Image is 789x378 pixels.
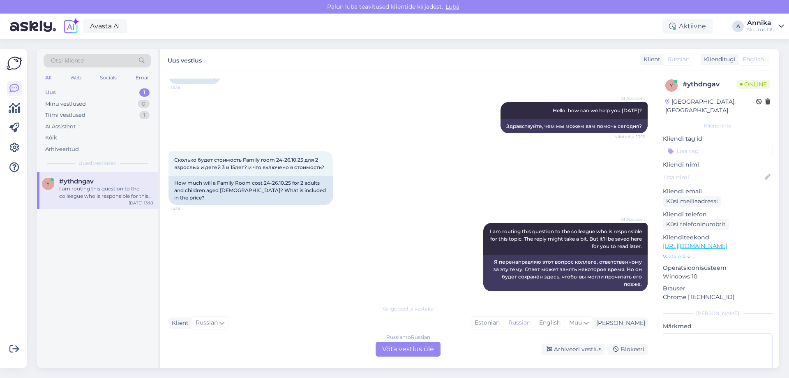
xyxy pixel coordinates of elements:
[569,319,582,326] span: Muu
[663,219,729,230] div: Küsi telefoninumbrit
[670,82,673,88] span: y
[134,72,151,83] div: Email
[640,55,660,64] div: Klient
[737,80,770,89] span: Online
[663,173,763,182] input: Lisa nimi
[174,157,324,170] span: Сколько будет стоимость Family room 24-26.10.25 для 2 взрослых и детей 3 и 15лет? и что включено ...
[747,20,784,33] a: AnnikaNoorus OÜ
[78,160,117,167] span: Uued vestlused
[62,18,80,35] img: explore-ai
[663,196,721,207] div: Küsi meiliaadressi
[663,310,773,317] div: [PERSON_NAME]
[168,54,202,65] label: Uus vestlus
[663,122,773,130] div: Kliendi info
[663,322,773,331] p: Märkmed
[593,319,645,327] div: [PERSON_NAME]
[663,135,773,143] p: Kliendi tag'id
[542,344,605,355] div: Arhiveeri vestlus
[667,55,690,64] span: Russian
[732,21,744,32] div: A
[45,111,85,119] div: Tiimi vestlused
[663,293,773,301] p: Chrome [TECHNICAL_ID]
[504,317,535,329] div: Russian
[483,255,648,291] div: Я перенаправляю этот вопрос коллеге, ответственному за эту тему. Ответ может занять некоторое вре...
[168,176,333,205] div: How much will a Family Room cost 24-26.10.25 for 2 adults and children aged [DEMOGRAPHIC_DATA]? W...
[83,19,127,33] a: Avasta AI
[59,178,94,185] span: #ythdngav
[196,318,218,327] span: Russian
[614,134,645,140] span: Nähtud ✓ 13:16
[45,88,56,97] div: Uus
[663,284,773,293] p: Brauser
[443,3,462,10] span: Luba
[683,79,737,89] div: # ythdngav
[171,205,202,211] span: 13:18
[139,88,150,97] div: 1
[614,292,645,298] span: 13:18
[743,55,764,64] span: English
[535,317,565,329] div: English
[45,123,76,131] div: AI Assistent
[747,26,775,33] div: Noorus OÜ
[45,134,57,142] div: Kõik
[665,97,756,115] div: [GEOGRAPHIC_DATA], [GEOGRAPHIC_DATA]
[45,145,79,153] div: Arhiveeritud
[663,187,773,196] p: Kliendi email
[663,145,773,157] input: Lisa tag
[663,272,773,281] p: Windows 10
[44,72,53,83] div: All
[663,264,773,272] p: Operatsioonisüsteem
[663,253,773,260] p: Vaata edasi ...
[663,233,773,242] p: Klienditeekond
[46,181,50,187] span: y
[129,200,153,206] div: [DATE] 13:18
[663,210,773,219] p: Kliendi telefon
[7,56,22,71] img: Askly Logo
[138,100,150,108] div: 0
[614,95,645,102] span: AI Assistent
[701,55,736,64] div: Klienditugi
[51,56,84,65] span: Otsi kliente
[386,334,430,341] div: Russian to Russian
[139,111,150,119] div: 1
[69,72,83,83] div: Web
[171,84,202,90] span: 13:16
[663,160,773,169] p: Kliendi nimi
[490,228,643,249] span: I am routing this question to the colleague who is responsible for this topic. The reply might ta...
[45,100,86,108] div: Minu vestlused
[59,185,153,200] div: I am routing this question to the colleague who is responsible for this topic. The reply might ta...
[501,119,648,133] div: Здравствуйте, чем мы можем вам помочь сегодня?
[663,242,727,250] a: [URL][DOMAIN_NAME]
[376,342,441,357] div: Võta vestlus üle
[168,305,648,313] div: Valige keel ja vastake
[98,72,118,83] div: Socials
[608,344,648,355] div: Blokeeri
[614,216,645,223] span: AI Assistent
[471,317,504,329] div: Estonian
[662,19,713,34] div: Aktiivne
[168,319,189,327] div: Klient
[553,107,642,114] span: Hello, how can we help you [DATE]?
[747,20,775,26] div: Annika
